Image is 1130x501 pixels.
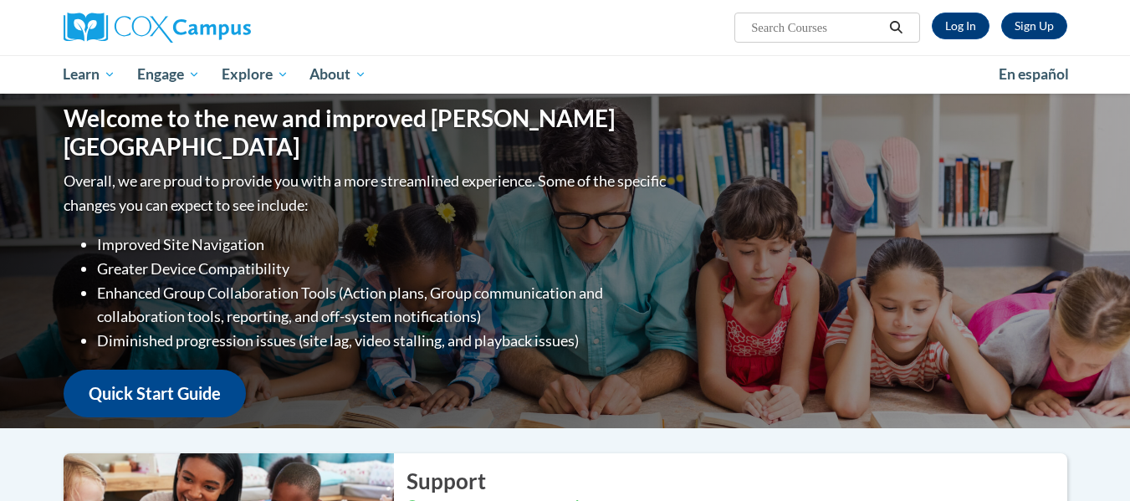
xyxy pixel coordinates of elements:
span: Learn [63,64,115,84]
li: Enhanced Group Collaboration Tools (Action plans, Group communication and collaboration tools, re... [97,281,670,330]
img: Cox Campus [64,13,251,43]
span: Engage [137,64,200,84]
a: Log In [932,13,989,39]
li: Diminished progression issues (site lag, video stalling, and playback issues) [97,329,670,353]
h2: Support [406,466,1067,496]
a: Register [1001,13,1067,39]
p: Overall, we are proud to provide you with a more streamlined experience. Some of the specific cha... [64,169,670,217]
a: About [299,55,377,94]
input: Search Courses [749,18,883,38]
div: Main menu [38,55,1092,94]
a: En español [988,57,1080,92]
h1: Welcome to the new and improved [PERSON_NAME][GEOGRAPHIC_DATA] [64,105,670,161]
a: Cox Campus [64,13,381,43]
span: Explore [222,64,289,84]
a: Engage [126,55,211,94]
span: En español [999,65,1069,83]
span: About [309,64,366,84]
a: Quick Start Guide [64,370,246,417]
li: Improved Site Navigation [97,233,670,257]
a: Learn [53,55,127,94]
button: Search [883,18,908,38]
li: Greater Device Compatibility [97,257,670,281]
a: Explore [211,55,299,94]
